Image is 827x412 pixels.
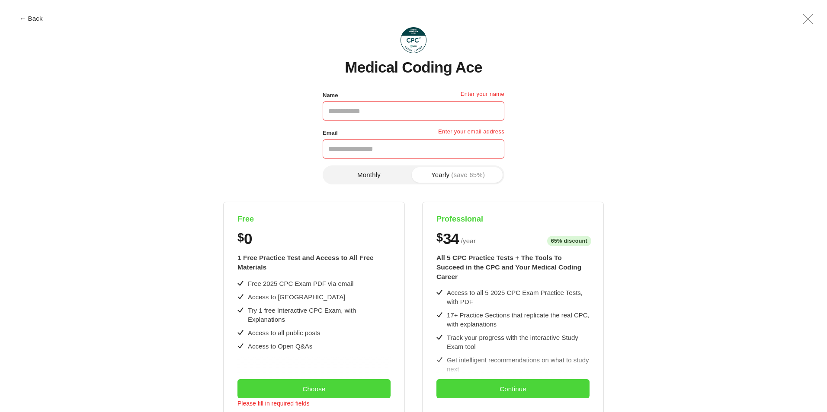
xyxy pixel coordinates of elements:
[461,236,476,246] span: / year
[19,15,26,22] span: ←
[323,127,338,139] label: Email
[345,59,482,76] h1: Medical Coding Ace
[237,231,244,244] span: $
[248,342,312,351] div: Access to Open Q&As
[237,379,391,398] button: Choose
[323,139,504,158] input: Email
[244,231,252,246] span: 0
[237,253,391,272] div: 1 Free Practice Test and Access to All Free Materials
[447,288,590,306] div: Access to all 5 2025 CPC Exam Practice Tests, with PDF
[324,167,413,183] button: Monthly
[237,214,391,224] h4: Free
[436,214,590,224] h4: Professional
[451,171,485,178] span: (save 65%)
[14,15,48,22] button: ← Back
[248,279,353,288] div: Free 2025 CPC Exam PDF via email
[461,90,504,102] p: Enter your name
[443,231,458,246] span: 34
[413,167,503,183] button: Yearly(save 65%)
[248,292,345,301] div: Access to [GEOGRAPHIC_DATA]
[436,379,590,398] button: Continue
[436,231,443,244] span: $
[401,27,426,53] img: Medical Coding Ace
[323,90,338,101] label: Name
[447,311,590,329] div: 17+ Practice Sections that replicate the real CPC, with explanations
[547,236,591,247] span: 65% discount
[248,306,391,324] div: Try 1 free Interactive CPC Exam, with Explanations
[447,333,590,351] div: Track your progress with the interactive Study Exam tool
[248,328,321,337] div: Access to all public posts
[436,253,590,281] div: All 5 CPC Practice Tests + The Tools To Succeed in the CPC and Your Medical Coding Career
[323,101,504,120] input: Name
[438,127,504,139] p: Enter your email address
